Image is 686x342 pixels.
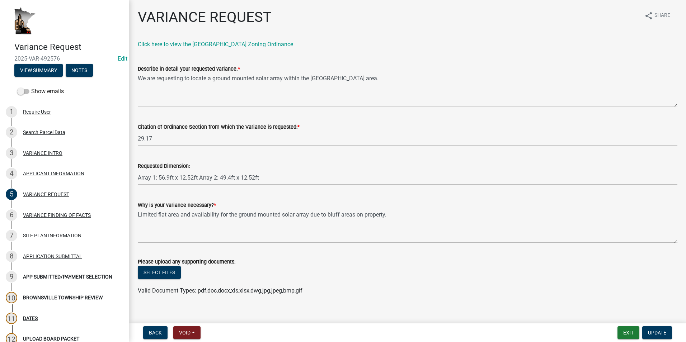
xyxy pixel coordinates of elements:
[173,326,201,339] button: Void
[14,68,63,73] wm-modal-confirm: Summary
[6,168,17,179] div: 4
[14,8,36,34] img: Houston County, Minnesota
[14,64,63,77] button: View Summary
[639,9,676,23] button: shareShare
[118,55,127,62] a: Edit
[6,313,17,324] div: 11
[6,209,17,221] div: 6
[138,266,181,279] button: Select files
[654,11,670,20] span: Share
[66,68,93,73] wm-modal-confirm: Notes
[23,336,79,341] div: UPLOAD BOARD PACKET
[6,127,17,138] div: 2
[143,326,168,339] button: Back
[6,106,17,118] div: 1
[118,55,127,62] wm-modal-confirm: Edit Application Number
[23,171,84,176] div: APPLICANT INFORMATION
[138,203,216,208] label: Why is your variance necessary?
[617,326,639,339] button: Exit
[23,295,103,300] div: BROWNSVILLE TOWNSHIP REVIEW
[138,125,300,130] label: Citation of Ordinance Section from which the Variance is requested:
[23,316,38,321] div: DATES
[23,274,112,279] div: APP SUBMITTED/PAYMENT SELECTION
[23,192,69,197] div: VARIANCE REQUEST
[138,287,302,294] span: Valid Document Types: pdf,doc,docx,xls,xlsx,dwg,jpg,jpeg,bmp,gif
[17,87,64,96] label: Show emails
[648,330,666,336] span: Update
[23,109,51,114] div: Require User
[23,130,65,135] div: Search Parcel Data
[138,260,235,265] label: Please upload any supporting documents:
[6,230,17,241] div: 7
[179,330,191,336] span: Void
[6,189,17,200] div: 5
[23,151,62,156] div: VARIANCE INTRO
[149,330,162,336] span: Back
[66,64,93,77] button: Notes
[6,292,17,303] div: 10
[6,271,17,282] div: 9
[642,326,672,339] button: Update
[6,251,17,262] div: 8
[23,213,91,218] div: VARIANCE FINDING OF FACTS
[6,147,17,159] div: 3
[14,55,115,62] span: 2025-VAR-492576
[138,67,240,72] label: Describe in detail your requested variance.
[138,164,190,169] label: Requested Dimension:
[23,254,82,259] div: APPLICATION SUBMITTAL
[644,11,653,20] i: share
[14,42,123,52] h4: Variance Request
[138,9,272,26] h1: VARIANCE REQUEST
[23,233,81,238] div: SITE PLAN INFORMATION
[138,41,293,48] a: Click here to view the [GEOGRAPHIC_DATA] Zoning Ordinance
